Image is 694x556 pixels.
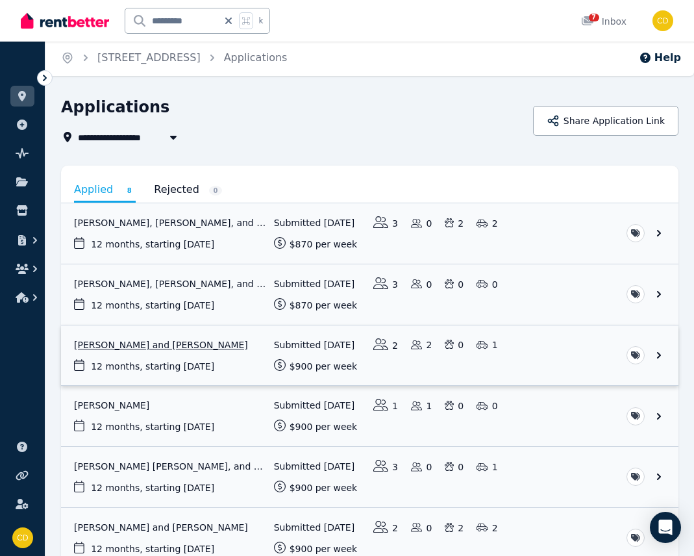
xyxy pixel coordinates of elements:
[650,512,681,543] div: Open Intercom Messenger
[589,14,599,21] span: 7
[533,106,678,136] button: Share Application Link
[639,50,681,66] button: Help
[61,386,678,446] a: View application: Ashish Ghimire
[61,447,678,507] a: View application: Leticia Freitas De Moura, Tommaso Redaelli, and Michelle Pereira Giralde
[123,186,136,196] span: 8
[209,186,222,196] span: 0
[61,325,678,386] a: View application: Chloe Nellis-Carter and Henry Hollingsworth
[224,51,288,64] a: Applications
[581,15,626,28] div: Inbox
[97,51,201,64] a: [STREET_ADDRESS]
[45,40,303,76] nav: Breadcrumb
[258,16,263,26] span: k
[61,264,678,325] a: View application: Lucy Husband, Carmelo Costa, and Anna Husband
[74,179,136,203] a: Applied
[61,97,169,118] h1: Applications
[21,11,109,31] img: RentBetter
[61,203,678,264] a: View application: Ranti Di Lizio, Mario Fiorenzo Di Lizio, and Caterina Di Lizio
[154,179,222,201] a: Rejected
[652,10,673,31] img: Chris Dimitropoulos
[12,527,33,548] img: Chris Dimitropoulos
